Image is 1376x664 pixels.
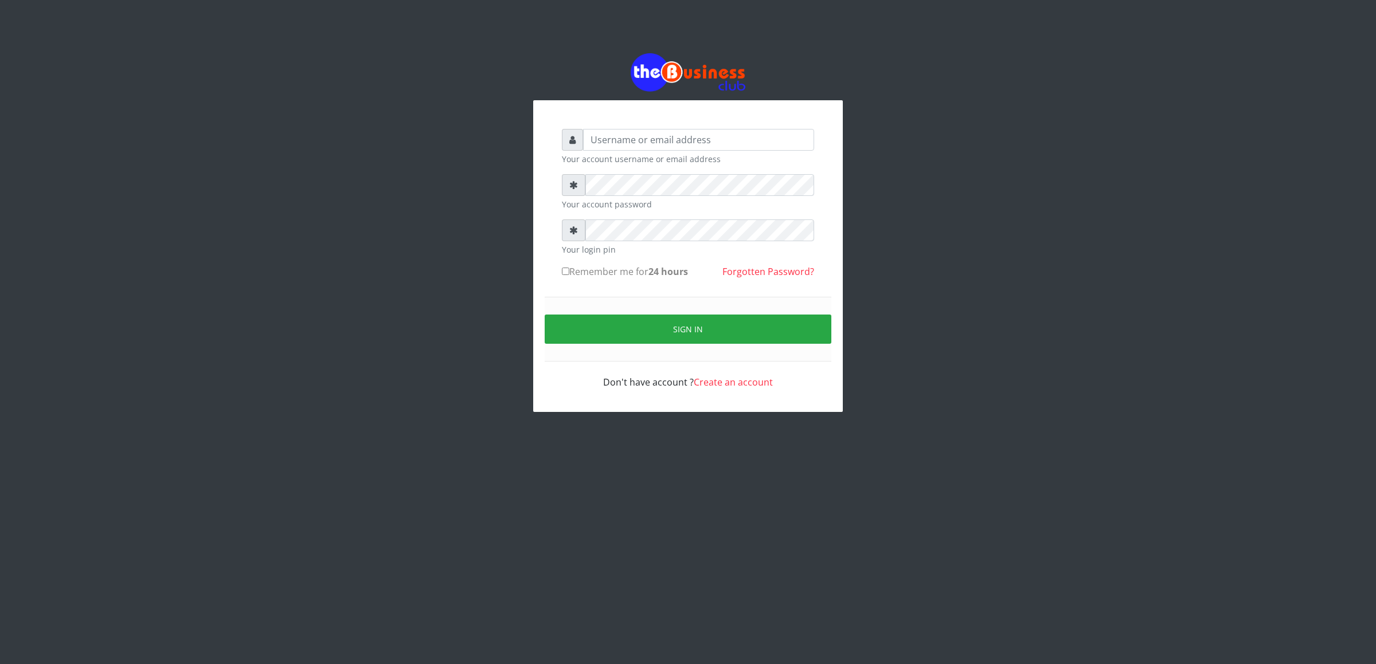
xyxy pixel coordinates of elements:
div: Don't have account ? [562,362,814,389]
a: Create an account [694,376,773,388]
small: Your account password [562,198,814,210]
b: 24 hours [648,265,688,278]
label: Remember me for [562,265,688,278]
input: Username or email address [583,129,814,151]
small: Your login pin [562,243,814,256]
button: Sign in [545,315,831,344]
small: Your account username or email address [562,153,814,165]
input: Remember me for24 hours [562,268,569,275]
a: Forgotten Password? [722,265,814,278]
